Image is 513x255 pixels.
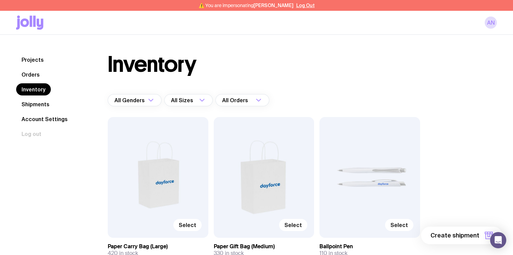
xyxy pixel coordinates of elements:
a: Orders [16,68,45,81]
div: Search for option [108,94,162,106]
a: Projects [16,54,49,66]
span: All Sizes [171,94,195,106]
div: Search for option [164,94,213,106]
h1: Inventory [108,54,196,75]
span: ⚠️ You are impersonating [199,3,294,8]
span: Create shipment [431,231,479,239]
button: Create shipment [421,227,502,244]
a: Shipments [16,98,55,110]
h3: Paper Carry Bag (Large) [108,243,208,250]
div: Search for option [215,94,269,106]
div: Open Intercom Messenger [490,232,506,248]
span: Select [179,222,196,228]
input: Search for option [195,94,197,106]
button: Log Out [296,3,315,8]
span: All Orders [222,94,249,106]
a: Account Settings [16,113,73,125]
span: All Genders [114,94,146,106]
input: Search for option [249,94,254,106]
h3: Paper Gift Bag (Medium) [214,243,314,250]
a: Inventory [16,83,51,95]
span: Select [284,222,302,228]
span: Select [390,222,408,228]
h3: Ballpoint Pen [319,243,420,250]
button: Log out [16,128,47,140]
a: AN [485,17,497,29]
span: [PERSON_NAME] [253,3,294,8]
